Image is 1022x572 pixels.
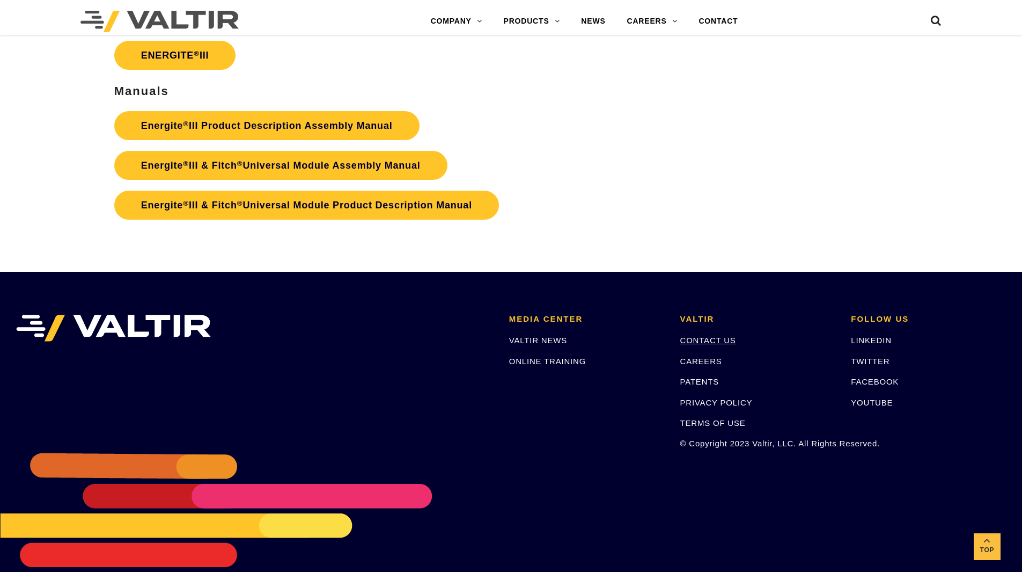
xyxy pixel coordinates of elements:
a: ENERGITE®III [114,41,236,70]
img: VALTIR [16,315,211,342]
h2: VALTIR [680,315,835,324]
p: © Copyright 2023 Valtir, LLC. All Rights Reserved. [680,437,835,450]
sup: ® [183,160,189,168]
sup: ® [237,160,243,168]
sup: ® [237,199,243,207]
sup: ® [183,199,189,207]
a: Energite®III & Fitch®Universal Module Assembly Manual [114,151,447,180]
sup: ® [194,49,200,57]
a: CONTACT US [680,336,736,345]
a: COMPANY [420,11,493,32]
span: Top [974,544,1001,556]
h2: FOLLOW US [851,315,1006,324]
a: TWITTER [851,357,889,366]
a: PRIVACY POLICY [680,398,753,407]
a: Energite®III Product Description Assembly Manual [114,111,420,140]
h2: MEDIA CENTER [509,315,664,324]
a: YOUTUBE [851,398,893,407]
a: FACEBOOK [851,377,899,386]
a: CONTACT [688,11,748,32]
a: CAREERS [616,11,688,32]
a: TERMS OF USE [680,418,746,428]
a: PRODUCTS [493,11,571,32]
a: CAREERS [680,357,722,366]
a: VALTIR NEWS [509,336,567,345]
a: LINKEDIN [851,336,892,345]
a: Energite®III & Fitch®Universal Module Product Description Manual [114,191,499,220]
img: Valtir [80,11,239,32]
strong: Manuals [114,84,169,98]
a: NEWS [570,11,616,32]
sup: ® [183,120,189,128]
a: PATENTS [680,377,719,386]
a: ONLINE TRAINING [509,357,586,366]
a: Top [974,533,1001,560]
